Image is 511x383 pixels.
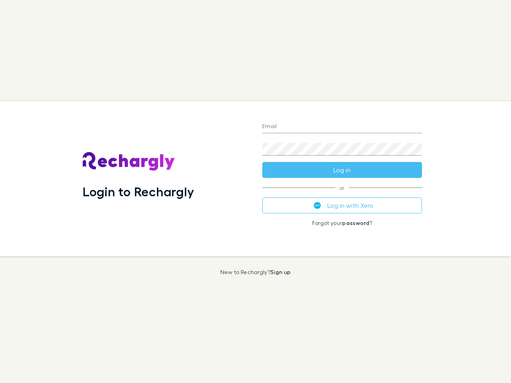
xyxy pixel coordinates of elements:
a: password [342,219,369,226]
p: Forgot your ? [262,220,422,226]
img: Rechargly's Logo [83,152,175,171]
button: Log in [262,162,422,178]
a: Sign up [270,268,291,275]
p: New to Rechargly? [220,269,291,275]
button: Log in with Xero [262,197,422,213]
h1: Login to Rechargly [83,184,194,199]
img: Xero's logo [314,202,321,209]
